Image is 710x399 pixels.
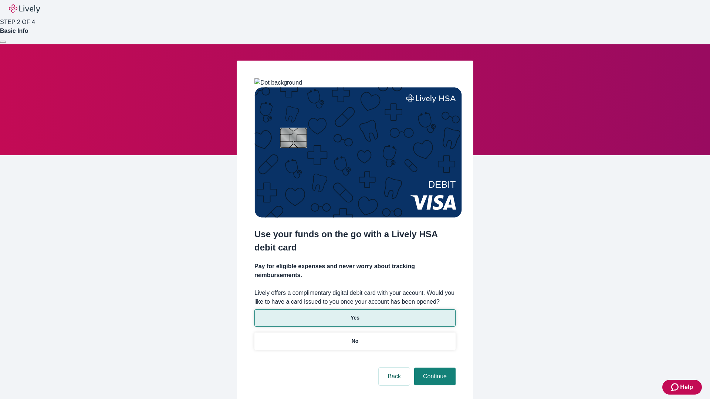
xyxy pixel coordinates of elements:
[662,380,702,395] button: Zendesk support iconHelp
[254,228,456,254] h2: Use your funds on the go with a Lively HSA debit card
[254,332,456,350] button: No
[254,262,456,280] h4: Pay for eligible expenses and never worry about tracking reimbursements.
[254,309,456,327] button: Yes
[254,87,462,218] img: Debit card
[671,383,680,392] svg: Zendesk support icon
[254,289,456,306] label: Lively offers a complimentary digital debit card with your account. Would you like to have a card...
[351,314,359,322] p: Yes
[9,4,40,13] img: Lively
[352,337,359,345] p: No
[254,78,302,87] img: Dot background
[379,368,410,385] button: Back
[414,368,456,385] button: Continue
[680,383,693,392] span: Help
